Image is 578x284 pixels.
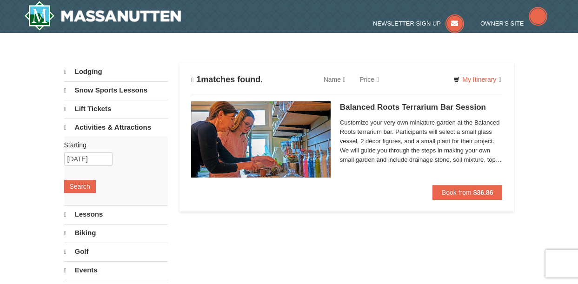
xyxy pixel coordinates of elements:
[317,70,352,89] a: Name
[24,1,181,31] a: Massanutten Resort
[442,189,472,196] span: Book from
[64,205,168,223] a: Lessons
[64,81,168,99] a: Snow Sports Lessons
[432,185,503,200] button: Book from $36.86
[191,101,331,178] img: 18871151-30-393e4332.jpg
[64,100,168,118] a: Lift Tickets
[64,243,168,260] a: Golf
[340,103,503,112] h5: Balanced Roots Terrarium Bar Session
[373,20,441,27] span: Newsletter Sign Up
[64,140,161,150] label: Starting
[64,119,168,136] a: Activities & Attractions
[24,1,181,31] img: Massanutten Resort Logo
[340,118,503,165] span: Customize your very own miniature garden at the Balanced Roots terrarium bar. Participants will s...
[64,180,96,193] button: Search
[480,20,524,27] span: Owner's Site
[473,189,493,196] strong: $36.86
[447,73,507,86] a: My Itinerary
[480,20,547,27] a: Owner's Site
[373,20,464,27] a: Newsletter Sign Up
[64,224,168,242] a: Biking
[64,63,168,80] a: Lodging
[64,261,168,279] a: Events
[352,70,386,89] a: Price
